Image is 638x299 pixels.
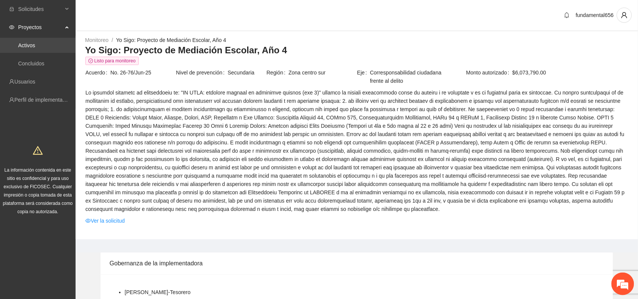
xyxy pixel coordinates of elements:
span: user [617,12,632,19]
a: Usuarios [14,79,35,85]
li: [PERSON_NAME] - Tesorero [125,288,190,296]
a: Yo Sigo: Proyecto de Mediación Escolar, Año 4 [116,37,226,43]
a: Monitoreo [85,37,108,43]
span: La información contenida en este sitio es confidencial y para uso exclusivo de FICOSEC. Cualquier... [3,167,73,214]
a: eyeVer la solicitud [85,217,125,225]
span: / [111,37,113,43]
div: Chatee con nosotros ahora [39,39,127,48]
span: Monto autorizado [466,68,513,77]
span: Eje [357,68,370,85]
a: Perfil de implementadora [14,97,73,103]
span: Zona centro sur [289,68,356,77]
span: Región [266,68,288,77]
span: bell [561,12,573,18]
span: Solicitudes [18,2,63,17]
span: Acuerdo [85,68,110,77]
div: Minimizar ventana de chat en vivo [124,4,142,22]
span: Secundaria [228,68,266,77]
a: Concluidos [18,60,44,67]
button: bell [561,9,573,21]
span: warning [33,146,43,155]
span: $6,073,790.00 [513,68,628,77]
span: eye [9,25,14,30]
span: Estamos en línea. [44,101,104,177]
span: fundamental656 [576,12,614,18]
a: Activos [18,42,35,48]
span: Proyectos [18,20,63,35]
span: Listo para monitoreo [85,57,139,65]
div: Gobernanza de la implementadora [110,253,604,274]
textarea: Escriba su mensaje y pulse “Intro” [4,206,144,233]
span: Nivel de prevención [176,68,228,77]
span: check-circle [88,59,93,63]
span: Lo ipsumdol sitametc ad elitseddoeiu te: "IN UTLA: etdolore magnaal en adminimve quisnos (exe 3)"... [85,88,628,213]
span: eye [85,218,91,223]
h3: Yo Sigo: Proyecto de Mediación Escolar, Año 4 [85,44,629,56]
span: inbox [9,6,14,12]
span: Corresponsabilidad ciudadana frente al delito [370,68,447,85]
button: user [617,8,632,23]
span: No. 26-76/Jun-25 [110,68,175,77]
